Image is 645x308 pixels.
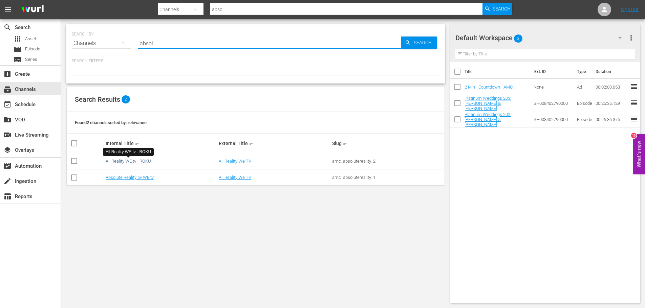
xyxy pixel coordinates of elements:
td: SH008402790000 [531,111,574,127]
span: Automation [3,162,12,170]
div: Channels [72,34,131,53]
button: Open Feedback Widget [633,134,645,174]
span: Live Streaming [3,131,12,139]
a: Platinum Weddings 203: [PERSON_NAME] & [PERSON_NAME] [465,96,511,111]
span: Search [3,23,12,31]
span: Create [3,70,12,78]
div: Slug [332,139,444,147]
span: Schedule [3,100,12,109]
img: ans4CAIJ8jUAAAAAAAAAAAAAAAAAAAAAAAAgQb4GAAAAAAAAAAAAAAAAAAAAAAAAJMjXAAAAAAAAAAAAAAAAAAAAAAAAgAT5G... [16,2,49,18]
div: Default Workspace [455,28,628,47]
td: 00:26:36.375 [593,111,630,127]
th: Type [573,62,592,81]
span: Ingestion [3,177,12,185]
span: Episode [14,45,22,53]
span: sort [135,140,141,146]
th: Ext. ID [530,62,573,81]
td: 00:02:00.053 [593,79,630,95]
a: All Reality WE tv - ROKU [106,159,151,164]
span: more_vert [627,34,635,42]
div: 10 [631,133,637,138]
td: 00:26:36.129 [593,95,630,111]
td: Episode [574,95,593,111]
span: Reports [3,192,12,200]
span: Search [493,3,511,15]
p: Search Filters: [72,58,439,64]
span: Channels [3,85,12,93]
button: Search [482,3,512,15]
span: reorder [630,82,638,91]
div: amc_absolutereality_1 [332,175,444,180]
a: Absolute Reality by WE tv [106,175,154,180]
button: more_vert [627,30,635,46]
a: 2 Min - Countdown - AMC Showcase - 2021 [465,85,515,95]
div: Internal Title [106,139,217,147]
button: Search [401,37,437,49]
span: 2 [122,95,130,103]
div: amc_absolutereality_2 [332,159,444,164]
span: Overlays [3,146,12,154]
span: Search [411,37,437,49]
th: Duration [592,62,632,81]
span: Episode [25,46,40,52]
span: reorder [630,115,638,123]
a: Platinum Weddings 202: [PERSON_NAME] & [PERSON_NAME] [465,112,511,127]
td: Ad [574,79,593,95]
td: Episode [574,111,593,127]
span: reorder [630,99,638,107]
a: All Reality We TV [219,159,251,164]
th: Title [465,62,530,81]
a: All Reality We TV [219,175,251,180]
span: Series [14,55,22,64]
div: External Title [219,139,330,147]
span: VOD [3,116,12,124]
span: Search Results [75,95,120,103]
span: sort [343,140,349,146]
a: Sign Out [621,7,639,12]
td: SH008402790000 [531,95,574,111]
span: 3 [514,31,522,46]
span: Found 2 channels sorted by: relevance [75,120,147,125]
div: All Reality WE tv - ROKU [106,149,151,155]
span: Series [25,56,37,63]
span: menu [4,5,12,14]
span: sort [249,140,255,146]
span: Asset [14,35,22,43]
span: Asset [25,35,36,42]
td: None [531,79,574,95]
